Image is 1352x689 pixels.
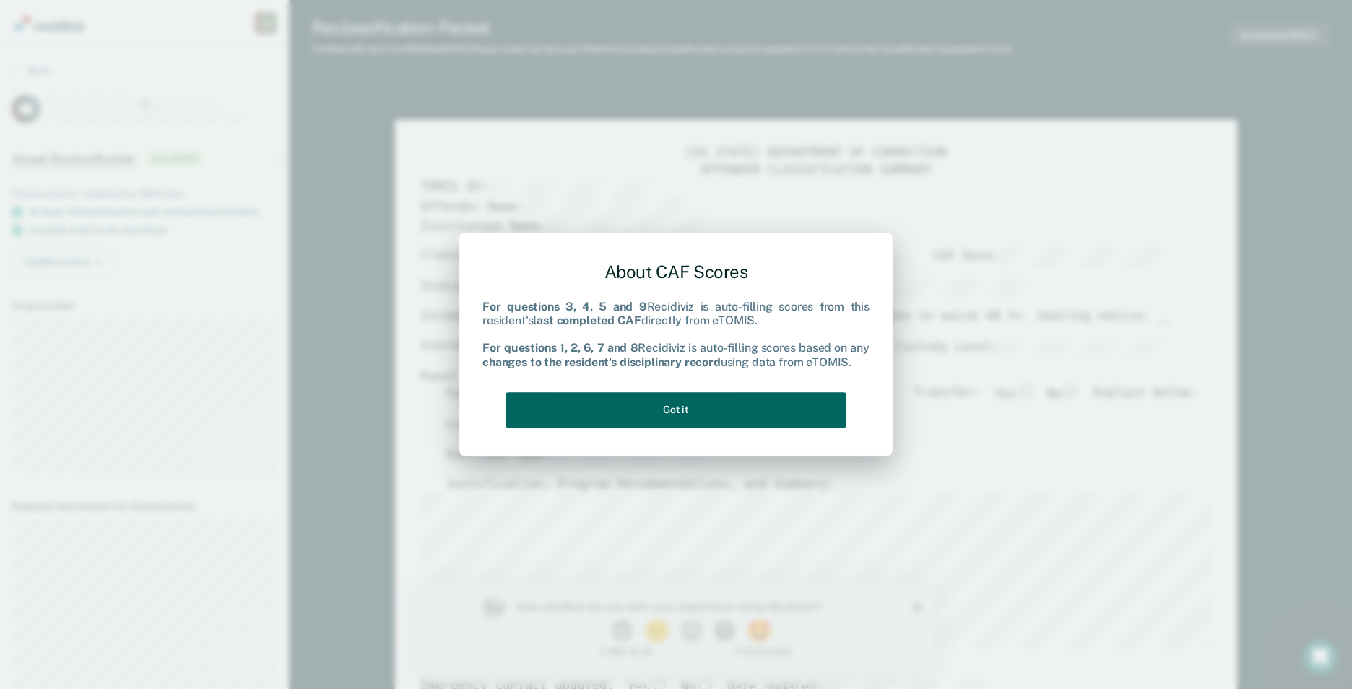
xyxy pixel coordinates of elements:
div: About CAF Scores [482,250,870,294]
div: How satisfied are you with your experience using Recidiviz? [98,19,432,32]
b: For questions 1, 2, 6, 7 and 8 [482,342,638,355]
button: 3 [263,39,288,61]
div: Close survey [495,22,504,30]
button: 2 [226,39,256,61]
b: For questions 3, 4, 5 and 9 [482,300,647,313]
div: 1 - Not at all [98,65,235,74]
button: 1 [194,39,219,61]
div: 5 - Extremely [317,65,454,74]
b: changes to the resident's disciplinary record [482,355,721,369]
img: Profile image for Kim [64,14,87,38]
button: 5 [329,39,358,61]
b: last completed CAF [533,313,641,327]
button: Got it [506,392,846,428]
div: Recidiviz is auto-filling scores from this resident's directly from eTOMIS. Recidiviz is auto-fil... [482,300,870,369]
button: 4 [296,39,321,61]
